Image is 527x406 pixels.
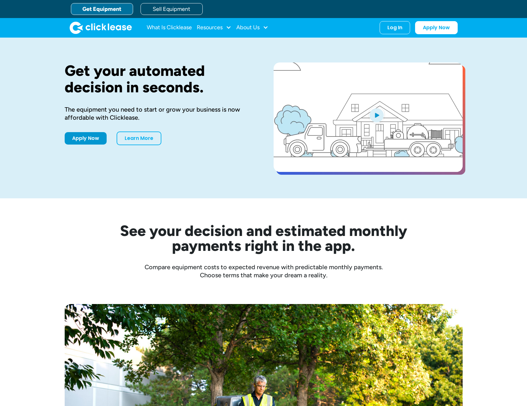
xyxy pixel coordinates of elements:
a: What Is Clicklease [147,21,192,34]
h2: See your decision and estimated monthly payments right in the app. [90,223,438,253]
a: home [70,21,132,34]
div: The equipment you need to start or grow your business is now affordable with Clicklease. [65,105,254,122]
a: Learn More [117,131,161,145]
div: About Us [236,21,268,34]
div: Log In [387,25,402,31]
img: Blue play button logo on a light blue circular background [368,106,385,124]
a: Apply Now [415,21,458,34]
a: open lightbox [274,62,463,172]
a: Apply Now [65,132,107,145]
a: Sell Equipment [141,3,203,15]
a: Get Equipment [71,3,133,15]
div: Compare equipment costs to expected revenue with predictable monthly payments. Choose terms that ... [65,263,463,279]
h1: Get your automated decision in seconds. [65,62,254,95]
div: Resources [197,21,231,34]
img: Clicklease logo [70,21,132,34]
